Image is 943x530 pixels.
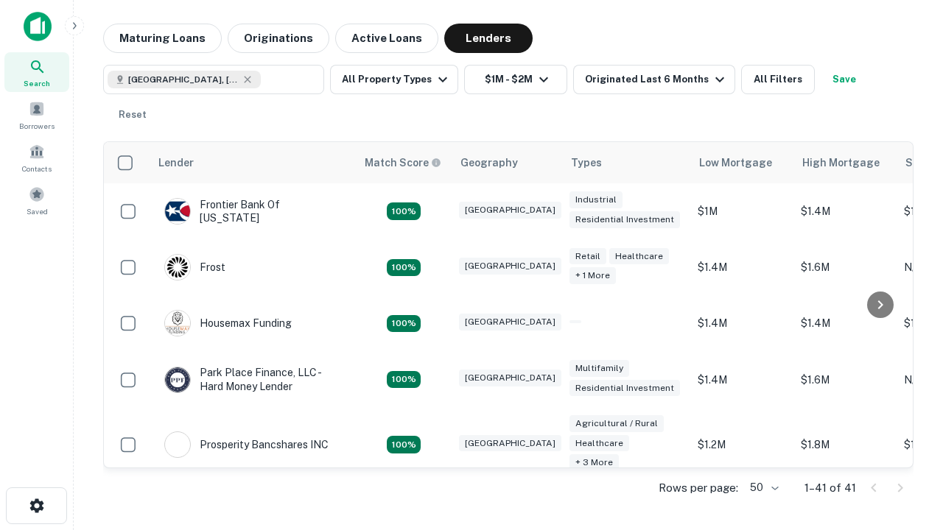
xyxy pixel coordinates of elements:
div: Residential Investment [569,380,680,397]
div: Residential Investment [569,211,680,228]
div: Matching Properties: 4, hasApolloMatch: undefined [387,259,421,277]
img: picture [165,311,190,336]
div: Types [571,154,602,172]
div: Housemax Funding [164,310,292,336]
div: High Mortgage [802,154,880,172]
a: Saved [4,180,69,220]
div: Multifamily [569,360,629,377]
span: Search [24,77,50,89]
td: $1.4M [690,239,793,295]
img: capitalize-icon.png [24,12,52,41]
td: $1.8M [793,408,897,482]
div: Geography [460,154,518,172]
button: Lenders [444,24,533,53]
span: Contacts [22,163,52,174]
div: Frontier Bank Of [US_STATE] [164,198,341,225]
button: $1M - $2M [464,65,567,94]
div: Matching Properties: 4, hasApolloMatch: undefined [387,315,421,333]
button: Originations [228,24,329,53]
div: [GEOGRAPHIC_DATA] [459,202,561,219]
img: picture [165,367,190,392]
div: Prosperity Bancshares INC [164,431,329,458]
div: [GEOGRAPHIC_DATA] [459,258,561,275]
td: $1.4M [793,183,897,239]
span: [GEOGRAPHIC_DATA], [GEOGRAPHIC_DATA], [GEOGRAPHIC_DATA] [128,73,239,86]
td: $1M [690,183,793,239]
div: Matching Properties: 4, hasApolloMatch: undefined [387,202,421,220]
span: Saved [27,205,48,217]
button: Maturing Loans [103,24,222,53]
div: [GEOGRAPHIC_DATA] [459,314,561,331]
p: 1–41 of 41 [804,479,856,497]
div: Frost [164,254,225,280]
button: All Filters [741,65,815,94]
th: Capitalize uses an advanced AI algorithm to match your search with the best lender. The match sco... [356,142,452,183]
a: Search [4,52,69,92]
div: + 3 more [569,454,619,471]
div: Low Mortgage [699,154,772,172]
td: $1.4M [793,295,897,351]
th: Geography [452,142,562,183]
div: Matching Properties: 7, hasApolloMatch: undefined [387,436,421,453]
button: Save your search to get updates of matches that match your search criteria. [821,65,868,94]
a: Borrowers [4,95,69,135]
img: picture [165,255,190,280]
div: Healthcare [609,248,669,265]
div: Park Place Finance, LLC - Hard Money Lender [164,366,341,392]
th: High Mortgage [793,142,897,183]
img: picture [165,199,190,224]
div: [GEOGRAPHIC_DATA] [459,370,561,386]
th: Low Mortgage [690,142,793,183]
td: $1.2M [690,408,793,482]
div: Agricultural / Rural [569,415,664,432]
div: Retail [569,248,606,265]
td: $1.6M [793,351,897,407]
th: Types [562,142,690,183]
td: $1.4M [690,351,793,407]
button: Originated Last 6 Months [573,65,735,94]
div: Industrial [569,191,623,208]
div: Originated Last 6 Months [585,71,729,88]
div: Healthcare [569,435,629,452]
button: Reset [109,100,156,130]
img: picture [165,432,190,457]
h6: Match Score [365,155,438,171]
div: [GEOGRAPHIC_DATA] [459,435,561,452]
button: Active Loans [335,24,438,53]
td: $1.4M [690,295,793,351]
div: Matching Properties: 4, hasApolloMatch: undefined [387,371,421,389]
div: + 1 more [569,267,616,284]
a: Contacts [4,138,69,177]
p: Rows per page: [659,479,738,497]
span: Borrowers [19,120,55,132]
button: All Property Types [330,65,458,94]
div: Lender [158,154,194,172]
div: 50 [744,477,781,498]
iframe: Chat Widget [869,412,943,483]
th: Lender [150,142,356,183]
td: $1.6M [793,239,897,295]
div: Capitalize uses an advanced AI algorithm to match your search with the best lender. The match sco... [365,155,441,171]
